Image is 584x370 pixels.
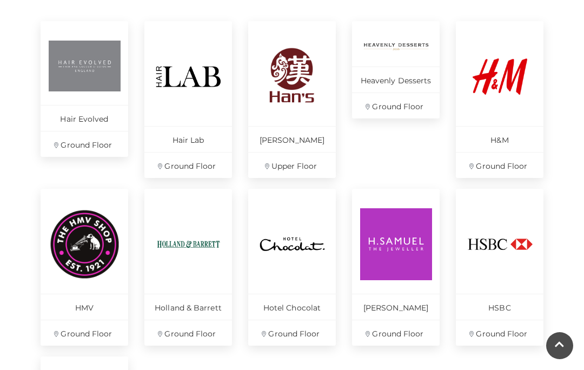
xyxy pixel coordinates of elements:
[248,21,336,178] a: [PERSON_NAME] Upper Floor
[352,294,440,320] p: [PERSON_NAME]
[41,105,128,131] p: Hair Evolved
[352,189,440,346] a: [PERSON_NAME] Ground Floor
[248,320,336,346] p: Ground Floor
[352,320,440,346] p: Ground Floor
[144,294,232,320] p: Holland & Barrett
[352,93,440,118] p: Ground Floor
[144,126,232,152] p: Hair Lab
[41,21,128,157] a: Hair Evolved Ground Floor
[248,152,336,178] p: Upper Floor
[456,21,543,178] a: H&M Ground Floor
[41,131,128,157] p: Ground Floor
[41,189,128,346] a: HMV Ground Floor
[144,152,232,178] p: Ground Floor
[456,294,543,320] p: HSBC
[456,152,543,178] p: Ground Floor
[352,21,440,118] a: Heavenly Desserts Ground Floor
[144,189,232,346] a: Holland & Barrett Ground Floor
[456,189,543,346] a: HSBC Ground Floor
[248,294,336,320] p: Hotel Chocolat
[41,294,128,320] p: HMV
[144,21,232,178] a: Hair Lab Ground Floor
[456,126,543,152] p: H&M
[41,320,128,346] p: Ground Floor
[352,67,440,93] p: Heavenly Desserts
[248,189,336,346] a: Hotel Chocolat Ground Floor
[144,320,232,346] p: Ground Floor
[456,320,543,346] p: Ground Floor
[248,126,336,152] p: [PERSON_NAME]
